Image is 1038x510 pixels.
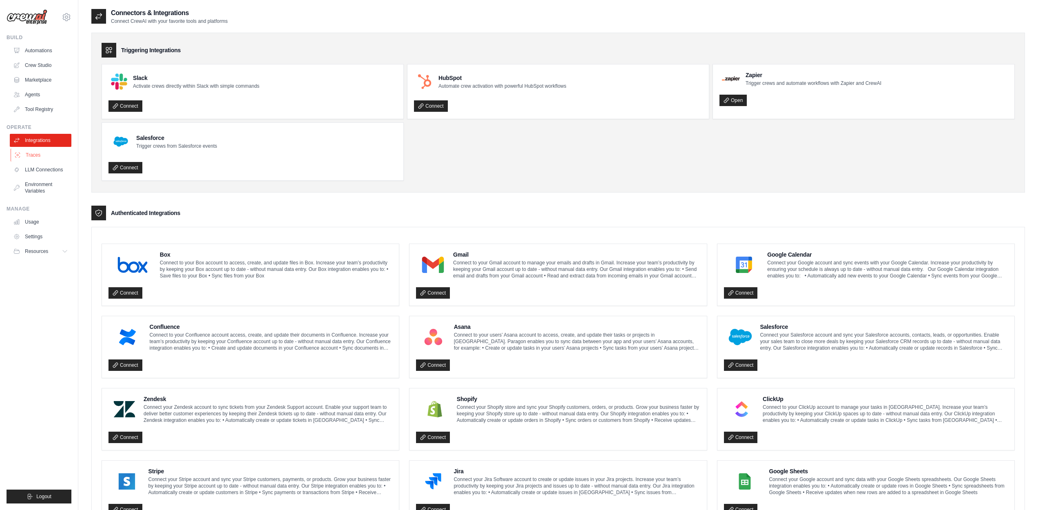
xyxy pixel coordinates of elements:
[454,332,700,351] p: Connect to your users’ Asana account to access, create, and update their tasks or projects in [GE...
[763,404,1008,424] p: Connect to your ClickUp account to manage your tasks in [GEOGRAPHIC_DATA]. Increase your team’s p...
[11,149,72,162] a: Traces
[7,206,71,212] div: Manage
[10,134,71,147] a: Integrations
[453,251,700,259] h4: Gmail
[136,143,217,149] p: Trigger crews from Salesforce events
[10,245,71,258] button: Resources
[416,287,450,299] a: Connect
[160,251,393,259] h4: Box
[108,100,142,112] a: Connect
[418,401,451,417] img: Shopify Logo
[457,395,700,403] h4: Shopify
[416,73,433,90] img: HubSpot Logo
[111,257,154,273] img: Box Logo
[36,493,51,500] span: Logout
[150,323,393,331] h4: Confluence
[144,395,392,403] h4: Zendesk
[10,73,71,86] a: Marketplace
[746,80,881,86] p: Trigger crews and automate workflows with Zapier and CrewAI
[454,467,700,475] h4: Jira
[438,83,566,89] p: Automate crew activation with powerful HubSpot workflows
[724,287,758,299] a: Connect
[418,329,448,345] img: Asana Logo
[148,476,393,496] p: Connect your Stripe account and sync your Stripe customers, payments, or products. Grow your busi...
[719,95,747,106] a: Open
[418,257,447,273] img: Gmail Logo
[10,163,71,176] a: LLM Connections
[111,209,180,217] h3: Authenticated Integrations
[726,329,755,345] img: Salesforce Logo
[136,134,217,142] h4: Salesforce
[10,230,71,243] a: Settings
[769,476,1008,496] p: Connect your Google account and sync data with your Google Sheets spreadsheets. Our Google Sheets...
[7,34,71,41] div: Build
[150,332,393,351] p: Connect to your Confluence account access, create, and update their documents in Confluence. Incr...
[724,432,758,443] a: Connect
[722,76,740,81] img: Zapier Logo
[453,259,700,279] p: Connect to your Gmail account to manage your emails and drafts in Gmail. Increase your team’s pro...
[108,287,142,299] a: Connect
[25,248,48,255] span: Resources
[133,83,259,89] p: Activate crews directly within Slack with simple commands
[454,476,700,496] p: Connect your Jira Software account to create or update issues in your Jira projects. Increase you...
[111,8,228,18] h2: Connectors & Integrations
[108,359,142,371] a: Connect
[10,88,71,101] a: Agents
[746,71,881,79] h4: Zapier
[760,332,1008,351] p: Connect your Salesforce account and sync your Salesforce accounts, contacts, leads, or opportunit...
[111,401,138,417] img: Zendesk Logo
[454,323,700,331] h4: Asana
[763,395,1008,403] h4: ClickUp
[726,401,757,417] img: ClickUp Logo
[148,467,393,475] h4: Stripe
[414,100,448,112] a: Connect
[769,467,1008,475] h4: Google Sheets
[724,359,758,371] a: Connect
[111,473,143,490] img: Stripe Logo
[767,251,1008,259] h4: Google Calendar
[111,329,144,345] img: Confluence Logo
[111,73,127,90] img: Slack Logo
[144,404,392,424] p: Connect your Zendesk account to sync tickets from your Zendesk Support account. Enable your suppo...
[10,215,71,228] a: Usage
[10,103,71,116] a: Tool Registry
[418,473,448,490] img: Jira Logo
[760,323,1008,331] h4: Salesforce
[111,18,228,24] p: Connect CrewAI with your favorite tools and platforms
[416,359,450,371] a: Connect
[121,46,181,54] h3: Triggering Integrations
[108,432,142,443] a: Connect
[726,473,764,490] img: Google Sheets Logo
[7,124,71,131] div: Operate
[7,490,71,503] button: Logout
[416,432,450,443] a: Connect
[438,74,566,82] h4: HubSpot
[10,178,71,197] a: Environment Variables
[160,259,393,279] p: Connect to your Box account to access, create, and update files in Box. Increase your team’s prod...
[10,44,71,57] a: Automations
[726,257,762,273] img: Google Calendar Logo
[767,259,1008,279] p: Connect your Google account and sync events with your Google Calendar. Increase your productivity...
[7,9,47,25] img: Logo
[457,404,700,424] p: Connect your Shopify store and sync your Shopify customers, orders, or products. Grow your busine...
[111,132,131,151] img: Salesforce Logo
[108,162,142,173] a: Connect
[10,59,71,72] a: Crew Studio
[133,74,259,82] h4: Slack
